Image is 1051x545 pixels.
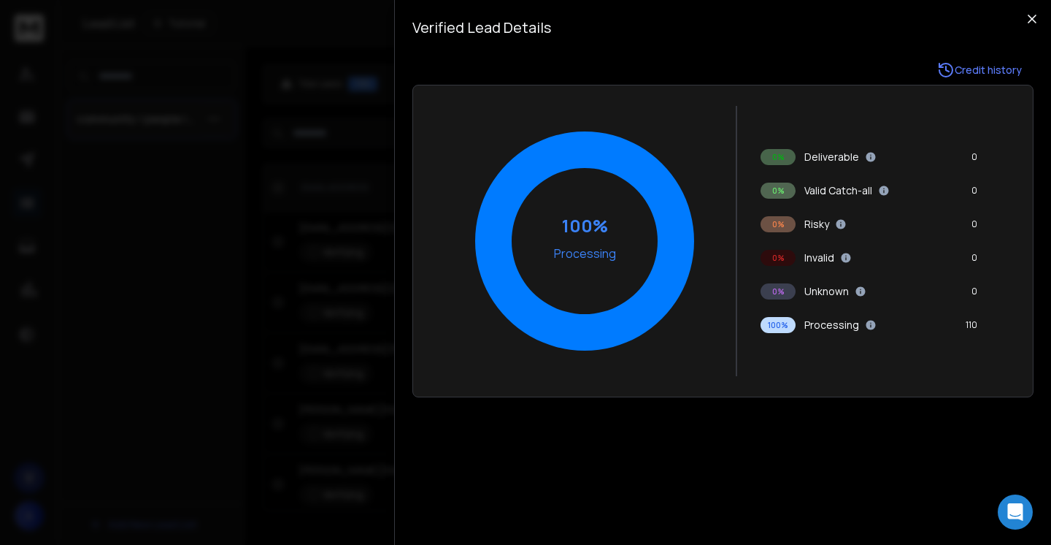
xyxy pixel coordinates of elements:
[772,252,785,264] p: 0 %
[804,183,872,198] p: Valid Catch-all
[804,217,829,232] p: Risky
[998,495,1033,530] div: Open Intercom Messenger
[772,218,785,230] p: 0 %
[804,284,849,299] p: Unknown
[554,245,616,262] text: Processing
[772,151,785,163] p: 0 %
[768,319,788,331] p: 100 %
[971,151,977,163] p: 0
[804,251,834,265] p: Invalid
[971,218,977,230] p: 0
[971,252,977,264] p: 0
[772,286,785,297] p: 0 %
[804,150,859,164] p: Deliverable
[804,318,859,332] p: Processing
[412,18,1033,38] h3: Verified Lead Details
[966,319,977,331] p: 110
[925,56,1033,85] a: Credit history
[772,185,785,197] p: 0 %
[971,185,977,197] p: 0
[971,286,977,297] p: 0
[562,213,608,237] text: 100 %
